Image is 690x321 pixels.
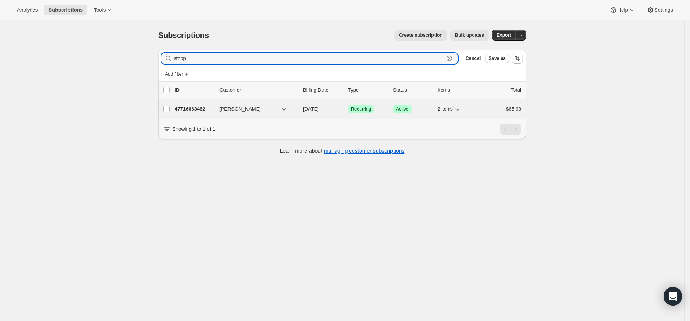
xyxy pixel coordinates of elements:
[324,148,405,154] a: managing customer subscriptions
[175,104,521,114] div: 47716663462[PERSON_NAME][DATE]SuccessRecurringSuccessActive2 items$65.98
[89,5,118,15] button: Tools
[158,31,209,39] span: Subscriptions
[280,147,405,155] p: Learn more about
[303,106,319,112] span: [DATE]
[438,106,453,112] span: 2 items
[48,7,83,13] span: Subscriptions
[438,104,461,114] button: 2 items
[94,7,106,13] span: Tools
[511,86,521,94] p: Total
[654,7,673,13] span: Settings
[303,86,342,94] p: Billing Date
[219,105,261,113] span: [PERSON_NAME]
[393,86,431,94] p: Status
[617,7,628,13] span: Help
[12,5,42,15] button: Analytics
[399,32,443,38] span: Create subscription
[17,7,38,13] span: Analytics
[215,103,292,115] button: [PERSON_NAME]
[488,55,506,61] span: Save as
[492,30,516,41] button: Export
[642,5,678,15] button: Settings
[44,5,87,15] button: Subscriptions
[438,86,476,94] div: Items
[351,106,371,112] span: Recurring
[172,125,215,133] p: Showing 1 to 1 of 1
[396,106,409,112] span: Active
[605,5,640,15] button: Help
[348,86,387,94] div: Type
[462,54,484,63] button: Cancel
[506,106,521,112] span: $65.98
[165,71,183,77] span: Add filter
[394,30,447,41] button: Create subscription
[450,30,489,41] button: Bulk updates
[174,53,444,64] input: Filter subscribers
[497,32,511,38] span: Export
[512,53,523,64] button: Sort the results
[219,86,297,94] p: Customer
[455,32,484,38] span: Bulk updates
[175,86,521,94] div: IDCustomerBilling DateTypeStatusItemsTotal
[664,287,682,306] div: Open Intercom Messenger
[445,55,453,62] button: Clear
[161,70,192,79] button: Add filter
[175,86,213,94] p: ID
[466,55,481,61] span: Cancel
[500,124,521,135] nav: Pagination
[175,105,213,113] p: 47716663462
[485,54,509,63] button: Save as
